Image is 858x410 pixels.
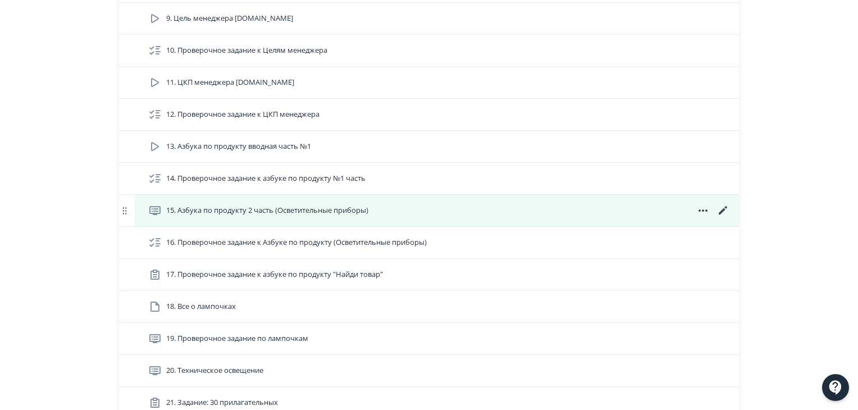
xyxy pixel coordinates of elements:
[166,45,327,56] span: 10. Проверочное задание к Целям менеджера
[119,3,739,35] div: 9. Цель менеджера [DOMAIN_NAME]
[119,99,739,131] div: 12. Проверочное задание к ЦКП менеджера
[166,365,263,376] span: 20. Техническое освещение
[166,141,311,152] span: 13. Азбука по продукту вводная часть №1
[166,301,236,312] span: 18. Все о лампочках
[119,67,739,99] div: 11. ЦКП менеджера [DOMAIN_NAME]
[166,13,293,24] span: 9. Цель менеджера SVET.KZ
[119,227,739,259] div: 16. Проверочное задание к Азбуке по продукту (Осветительные приборы)
[166,269,383,280] span: 17. Проверочное задание к азбуке по продукту "Найди товар"
[166,205,368,216] span: 15. Азбука по продукту 2 часть (Осветительные приборы)
[119,163,739,195] div: 14. Проверочное задание к азбуке по продукту №1 часть
[166,237,427,248] span: 16. Проверочное задание к Азбуке по продукту (Осветительные приборы)
[119,355,739,387] div: 20. Техническое освещение
[119,195,739,227] div: 15. Азбука по продукту 2 часть (Осветительные приборы)
[166,77,294,88] span: 11. ЦКП менеджера SVET.KZ
[166,109,320,120] span: 12. Проверочное задание к ЦКП менеджера
[119,131,739,163] div: 13. Азбука по продукту вводная часть №1
[119,291,739,323] div: 18. Все о лампочках
[166,333,308,344] span: 19. Проверочное задание по лампочкам
[119,323,739,355] div: 19. Проверочное задание по лампочкам
[119,35,739,67] div: 10. Проверочное задание к Целям менеджера
[166,397,278,408] span: 21. Задание: 30 прилагательных
[166,173,366,184] span: 14. Проверочное задание к азбуке по продукту №1 часть
[119,259,739,291] div: 17. Проверочное задание к азбуке по продукту "Найди товар"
